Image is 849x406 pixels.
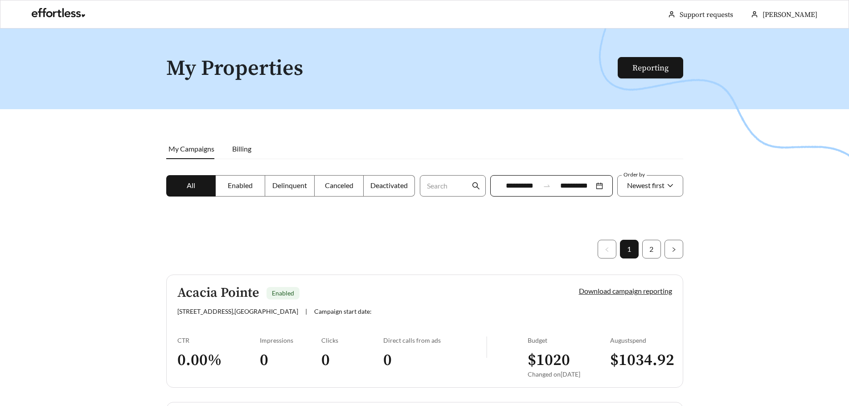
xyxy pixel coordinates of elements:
[177,350,260,370] h3: 0.00 %
[528,336,610,344] div: Budget
[260,350,322,370] h3: 0
[598,240,616,258] button: left
[528,350,610,370] h3: $ 1020
[543,182,551,190] span: to
[321,336,383,344] div: Clicks
[664,240,683,258] li: Next Page
[177,286,259,300] h5: Acacia Pointe
[472,182,480,190] span: search
[166,57,619,81] h1: My Properties
[763,10,817,19] span: [PERSON_NAME]
[321,350,383,370] h3: 0
[543,182,551,190] span: swap-right
[664,240,683,258] button: right
[166,275,683,388] a: Acacia PointeEnabled[STREET_ADDRESS],[GEOGRAPHIC_DATA]|Campaign start date:Download campaign repo...
[314,308,372,315] span: Campaign start date:
[528,370,610,378] div: Changed on [DATE]
[383,350,486,370] h3: 0
[272,181,307,189] span: Delinquent
[228,181,253,189] span: Enabled
[579,287,672,295] a: Download campaign reporting
[610,336,672,344] div: August spend
[177,336,260,344] div: CTR
[618,57,683,78] button: Reporting
[627,181,664,189] span: Newest first
[305,308,307,315] span: |
[671,247,677,252] span: right
[643,240,660,258] a: 2
[232,144,251,153] span: Billing
[620,240,638,258] a: 1
[680,10,733,19] a: Support requests
[370,181,408,189] span: Deactivated
[620,240,639,258] li: 1
[383,336,486,344] div: Direct calls from ads
[598,240,616,258] li: Previous Page
[272,289,294,297] span: Enabled
[610,350,672,370] h3: $ 1034.92
[168,144,214,153] span: My Campaigns
[187,181,195,189] span: All
[260,336,322,344] div: Impressions
[604,247,610,252] span: left
[486,336,487,358] img: line
[325,181,353,189] span: Canceled
[632,63,669,73] a: Reporting
[177,308,298,315] span: [STREET_ADDRESS] , [GEOGRAPHIC_DATA]
[642,240,661,258] li: 2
